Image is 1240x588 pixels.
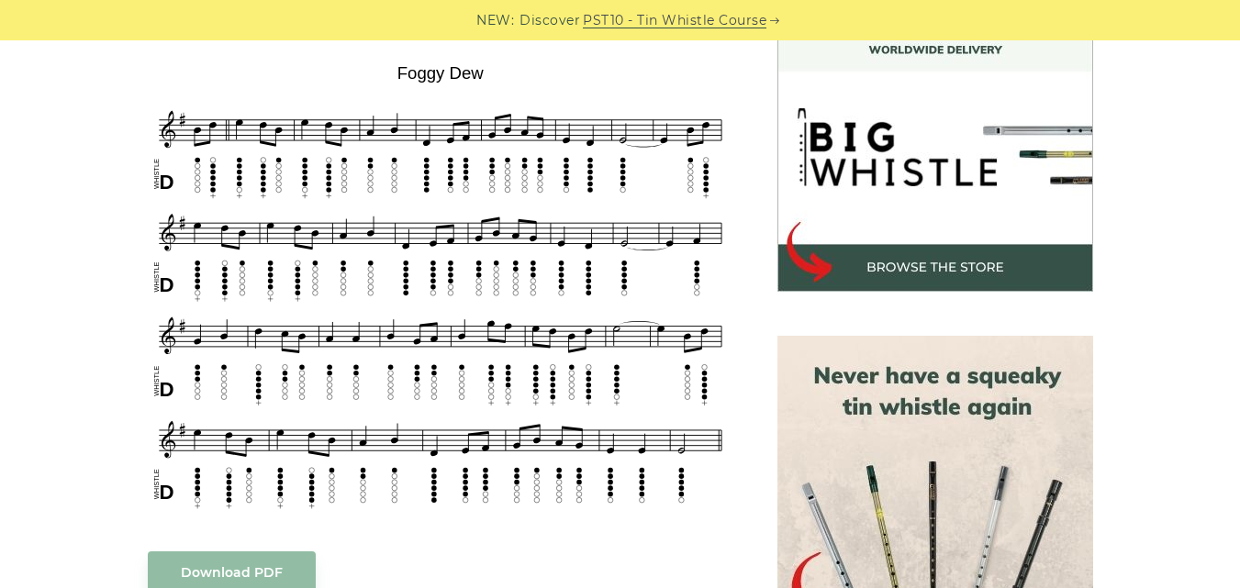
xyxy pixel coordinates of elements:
[148,57,733,514] img: Foggy Dew Tin Whistle Tab & Sheet Music
[519,10,580,31] span: Discover
[476,10,514,31] span: NEW:
[583,10,766,31] a: PST10 - Tin Whistle Course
